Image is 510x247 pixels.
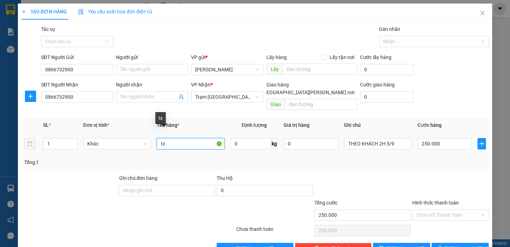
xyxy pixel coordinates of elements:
[284,138,338,149] input: 0
[119,185,215,196] input: Ghi chú đơn hàng
[477,138,486,149] button: plus
[344,138,412,149] input: Ghi Chú
[191,53,263,61] div: VP gửi
[242,122,266,128] span: Định lượng
[116,53,188,61] div: Người gửi
[285,99,357,110] input: Dọc đường
[119,175,157,181] label: Ghi chú đơn hàng
[83,122,109,128] span: Đơn vị tính
[25,93,36,99] span: plus
[379,26,400,32] label: Gán nhãn
[155,112,166,124] div: tx
[472,4,492,23] button: Close
[236,225,314,238] div: Chưa thanh toán
[116,81,188,89] div: Người nhận
[360,54,392,60] label: Cước lấy hàng
[21,9,26,14] span: plus
[78,9,152,14] span: Yêu cầu xuất hóa đơn điện tử
[87,138,147,149] span: Khác
[195,92,259,102] span: Trạm Sài Gòn
[412,200,458,206] label: Hình thức thanh toán
[41,81,113,89] div: SĐT Người Nhận
[178,94,184,100] span: user-add
[195,64,259,75] span: Phan Thiết
[360,64,414,75] input: Cước lấy hàng
[24,138,35,149] button: delete
[21,9,67,14] span: TẠO ĐƠN HÀNG
[217,175,233,181] span: Thu Hộ
[266,82,288,87] span: Giao hàng
[43,122,49,128] span: SL
[259,89,357,96] span: [GEOGRAPHIC_DATA][PERSON_NAME] nơi
[41,53,113,61] div: SĐT Người Gửi
[341,118,415,132] th: Ghi chú
[191,82,211,87] span: VP Nhận
[360,91,414,103] input: Cước giao hàng
[266,99,285,110] span: Giao
[282,64,357,75] input: Dọc đường
[478,141,485,147] span: plus
[266,64,282,75] span: Lấy
[157,122,179,128] span: Tên hàng
[24,158,197,166] div: Tổng: 1
[284,122,310,128] span: Giá trị hàng
[266,54,286,60] span: Lấy hàng
[327,53,357,61] span: Lấy tận nơi
[480,10,485,16] span: close
[25,91,36,102] button: plus
[78,9,84,15] img: icon
[271,138,278,149] span: kg
[157,138,225,149] input: VD: Bàn, Ghế
[41,26,55,32] label: Tác vụ
[314,200,338,206] span: Tổng cước
[417,122,442,128] span: Cước hàng
[360,82,395,87] label: Cước giao hàng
